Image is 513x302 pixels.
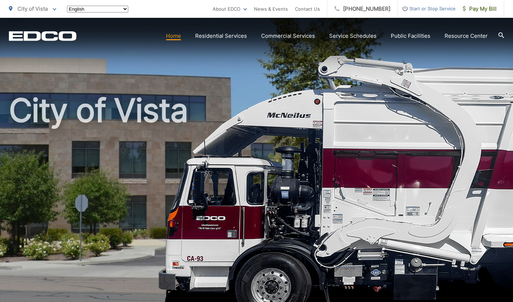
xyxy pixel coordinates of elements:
a: News & Events [254,5,288,13]
span: Pay My Bill [463,5,497,13]
a: Home [166,32,181,40]
span: City of Vista [17,5,48,12]
a: Commercial Services [261,32,315,40]
a: Residential Services [195,32,247,40]
a: Public Facilities [391,32,430,40]
a: EDCD logo. Return to the homepage. [9,31,77,41]
select: Select a language [67,6,128,12]
a: About EDCO [213,5,247,13]
a: Contact Us [295,5,320,13]
a: Service Schedules [329,32,377,40]
a: Resource Center [445,32,488,40]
